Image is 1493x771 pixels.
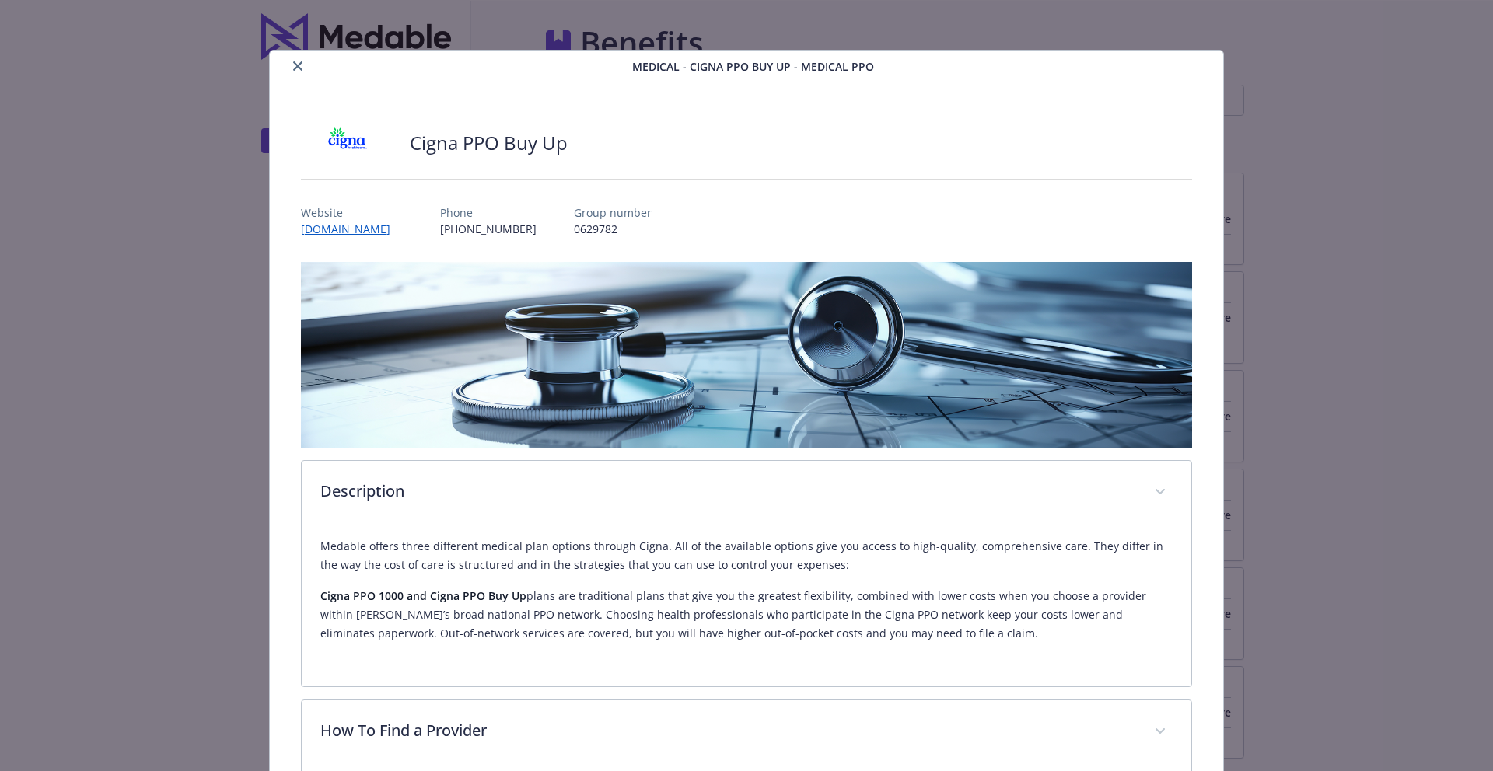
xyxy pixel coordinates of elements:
[320,537,1173,574] p: Medable offers three different medical plan options through Cigna. All of the available options g...
[302,525,1192,686] div: Description
[440,221,537,237] p: [PHONE_NUMBER]
[302,700,1192,764] div: How To Find a Provider
[302,461,1192,525] div: Description
[301,262,1193,448] img: banner
[632,58,874,75] span: Medical - Cigna PPO Buy Up - Medical PPO
[320,719,1136,742] p: How To Find a Provider
[320,480,1136,503] p: Description
[301,120,394,166] img: CIGNA
[440,204,537,221] p: Phone
[410,130,568,156] h2: Cigna PPO Buy Up
[320,587,1173,643] p: plans are traditional plans that give you the greatest flexibility, combined with lower costs whe...
[574,204,652,221] p: Group number
[301,204,403,221] p: Website
[574,221,652,237] p: 0629782
[301,222,403,236] a: [DOMAIN_NAME]
[320,588,526,603] strong: Cigna PPO 1000 and Cigna PPO Buy Up
[288,57,307,75] button: close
